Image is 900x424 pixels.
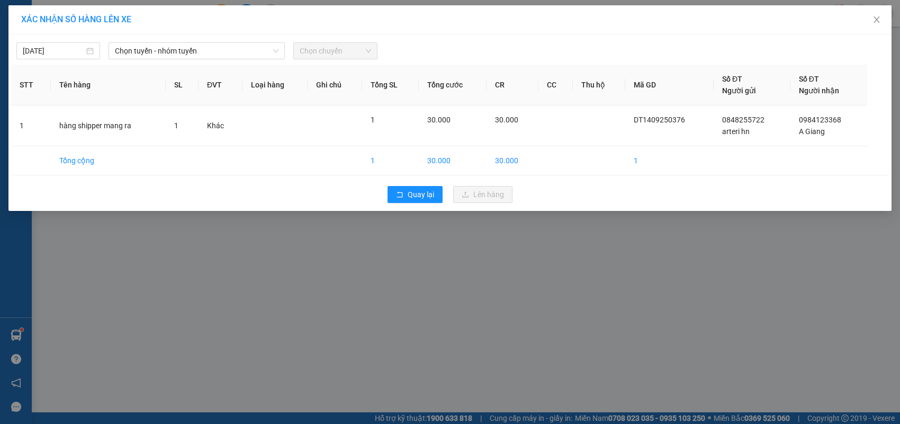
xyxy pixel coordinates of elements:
[11,65,51,105] th: STT
[10,8,95,43] strong: CÔNG TY TNHH DỊCH VỤ DU LỊCH THỜI ĐẠI
[362,65,419,105] th: Tổng SL
[199,105,242,146] td: Khác
[166,65,199,105] th: SL
[21,14,131,24] span: XÁC NHẬN SỐ HÀNG LÊN XE
[799,116,841,124] span: 0984123368
[7,46,98,83] span: Chuyển phát nhanh: [GEOGRAPHIC_DATA] - [GEOGRAPHIC_DATA]
[625,146,714,175] td: 1
[634,116,685,124] span: DT1409250376
[872,15,881,24] span: close
[51,105,166,146] td: hàng shipper mang ra
[300,43,371,59] span: Chọn chuyến
[408,189,434,200] span: Quay lại
[23,45,84,57] input: 14/09/2025
[625,65,714,105] th: Mã GD
[799,127,825,136] span: A Giang
[396,191,403,199] span: rollback
[174,121,178,130] span: 1
[242,65,308,105] th: Loại hàng
[722,86,756,95] span: Người gửi
[487,146,538,175] td: 30.000
[722,75,742,83] span: Số ĐT
[362,146,419,175] td: 1
[862,5,892,35] button: Close
[722,127,750,136] span: arteri hn
[388,186,443,203] button: rollbackQuay lại
[115,43,278,59] span: Chọn tuyến - nhóm tuyến
[11,105,51,146] td: 1
[799,86,839,95] span: Người nhận
[495,116,518,124] span: 30.000
[371,116,375,124] span: 1
[573,65,626,105] th: Thu hộ
[538,65,573,105] th: CC
[722,116,764,124] span: 0848255722
[4,38,6,92] img: logo
[453,186,512,203] button: uploadLên hàng
[199,65,242,105] th: ĐVT
[51,146,166,175] td: Tổng cộng
[487,65,538,105] th: CR
[419,65,487,105] th: Tổng cước
[419,146,487,175] td: 30.000
[273,48,279,54] span: down
[427,116,451,124] span: 30.000
[308,65,362,105] th: Ghi chú
[799,75,819,83] span: Số ĐT
[100,71,163,82] span: DT1409250376
[51,65,166,105] th: Tên hàng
